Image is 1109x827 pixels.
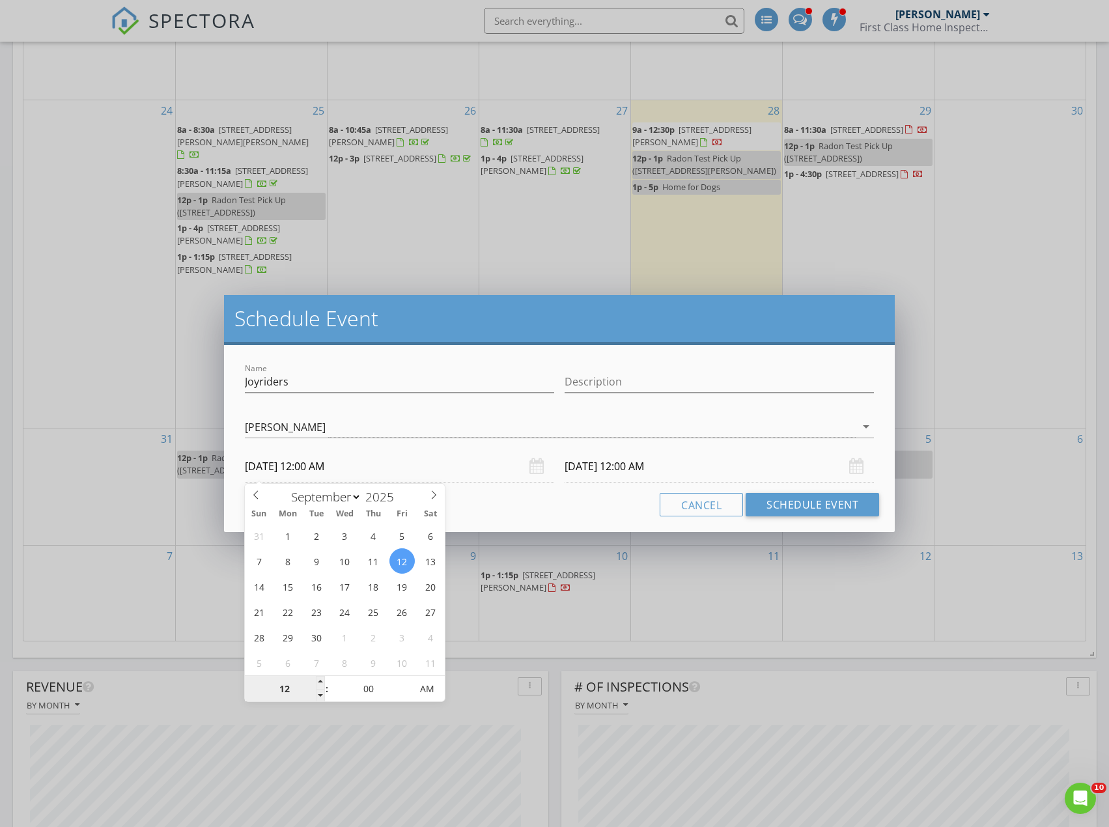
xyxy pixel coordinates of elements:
span: Sat [417,510,445,518]
span: September 20, 2025 [418,574,443,599]
span: September 25, 2025 [361,599,386,624]
input: Select date [245,451,554,483]
span: Thu [359,510,388,518]
span: September 7, 2025 [246,548,272,574]
span: September 8, 2025 [275,548,300,574]
span: Click to toggle [409,676,445,702]
span: October 9, 2025 [361,650,386,675]
span: September 17, 2025 [332,574,358,599]
span: Fri [388,510,417,518]
span: October 10, 2025 [389,650,415,675]
span: September 24, 2025 [332,599,358,624]
span: September 13, 2025 [418,548,443,574]
span: September 11, 2025 [361,548,386,574]
span: September 1, 2025 [275,523,300,548]
h2: Schedule Event [234,305,885,331]
span: September 15, 2025 [275,574,300,599]
button: Cancel [660,493,743,516]
span: October 7, 2025 [303,650,329,675]
input: Year [361,488,404,505]
span: October 1, 2025 [332,624,358,650]
span: September 14, 2025 [246,574,272,599]
span: September 26, 2025 [389,599,415,624]
span: September 21, 2025 [246,599,272,624]
div: [PERSON_NAME] [245,421,326,433]
span: : [325,676,329,702]
span: Mon [274,510,302,518]
span: September 23, 2025 [303,599,329,624]
span: September 22, 2025 [275,599,300,624]
span: September 16, 2025 [303,574,329,599]
span: September 5, 2025 [389,523,415,548]
span: September 27, 2025 [418,599,443,624]
button: Schedule Event [746,493,879,516]
span: September 3, 2025 [332,523,358,548]
span: October 4, 2025 [418,624,443,650]
span: September 9, 2025 [303,548,329,574]
span: September 18, 2025 [361,574,386,599]
span: October 3, 2025 [389,624,415,650]
span: Wed [331,510,359,518]
span: Tue [302,510,331,518]
span: October 2, 2025 [361,624,386,650]
span: September 12, 2025 [389,548,415,574]
iframe: Intercom live chat [1065,783,1096,814]
span: October 8, 2025 [332,650,358,675]
span: October 6, 2025 [275,650,300,675]
span: October 11, 2025 [418,650,443,675]
input: Select date [565,451,874,483]
span: September 6, 2025 [418,523,443,548]
span: Sun [245,510,274,518]
span: September 2, 2025 [303,523,329,548]
span: September 30, 2025 [303,624,329,650]
span: September 19, 2025 [389,574,415,599]
span: 10 [1091,783,1106,793]
span: September 4, 2025 [361,523,386,548]
span: October 5, 2025 [246,650,272,675]
span: September 28, 2025 [246,624,272,650]
span: September 10, 2025 [332,548,358,574]
span: August 31, 2025 [246,523,272,548]
i: arrow_drop_down [858,419,874,434]
span: September 29, 2025 [275,624,300,650]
